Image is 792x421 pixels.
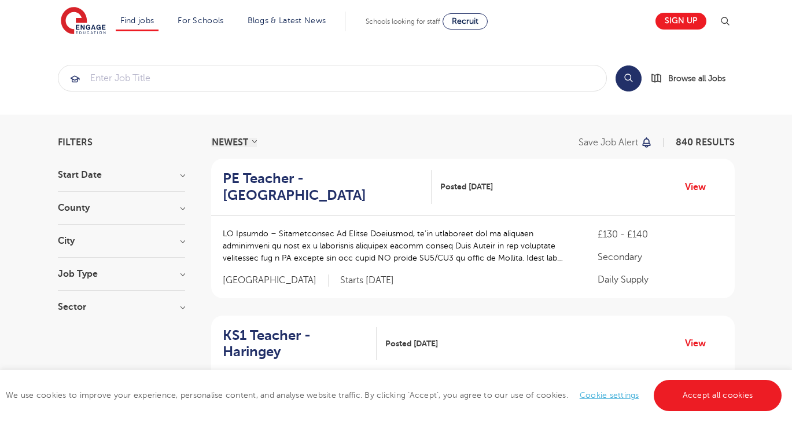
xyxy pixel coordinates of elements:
[443,13,488,30] a: Recruit
[223,228,575,264] p: LO Ipsumdo – Sitametconsec Ad Elitse Doeiusmod, te’in utlaboreet dol ma aliquaen adminimveni qu n...
[579,138,638,147] p: Save job alert
[654,380,782,411] a: Accept all cookies
[58,138,93,147] span: Filters
[655,13,706,30] a: Sign up
[685,336,714,351] a: View
[366,17,440,25] span: Schools looking for staff
[580,391,639,400] a: Cookie settings
[579,138,653,147] button: Save job alert
[598,250,723,264] p: Secondary
[58,236,185,246] h3: City
[223,327,368,361] h2: KS1 Teacher - Haringey
[58,65,606,91] input: Submit
[223,170,432,204] a: PE Teacher - [GEOGRAPHIC_DATA]
[6,391,784,400] span: We use cookies to improve your experience, personalise content, and analyse website traffic. By c...
[440,181,493,193] span: Posted [DATE]
[676,137,735,148] span: 840 RESULTS
[58,170,185,180] h3: Start Date
[223,170,422,204] h2: PE Teacher - [GEOGRAPHIC_DATA]
[385,338,438,350] span: Posted [DATE]
[58,203,185,213] h3: County
[120,16,154,25] a: Find jobs
[58,269,185,279] h3: Job Type
[598,273,723,287] p: Daily Supply
[61,7,106,36] img: Engage Education
[452,17,478,25] span: Recruit
[223,327,377,361] a: KS1 Teacher - Haringey
[58,65,607,91] div: Submit
[58,302,185,312] h3: Sector
[340,274,394,287] p: Starts [DATE]
[616,65,642,91] button: Search
[248,16,326,25] a: Blogs & Latest News
[598,228,723,241] p: £130 - £140
[668,72,725,85] span: Browse all Jobs
[178,16,223,25] a: For Schools
[223,274,329,287] span: [GEOGRAPHIC_DATA]
[651,72,735,85] a: Browse all Jobs
[685,180,714,195] a: View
